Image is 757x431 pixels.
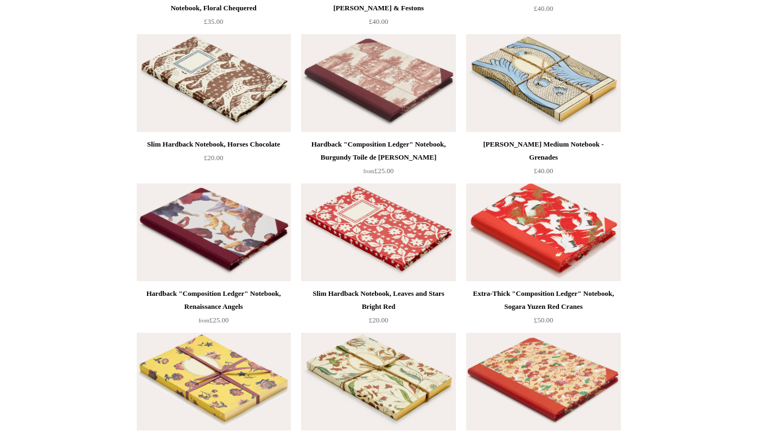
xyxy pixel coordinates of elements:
[534,4,554,12] span: £40.00
[469,138,618,164] div: [PERSON_NAME] Medium Notebook - Grenades
[199,316,229,324] span: £25.00
[137,287,291,332] a: Hardback "Composition Ledger" Notebook, Renaissance Angels from£25.00
[301,287,455,332] a: Slim Hardback Notebook, Leaves and Stars Bright Red £20.00
[369,17,389,26] span: £40.00
[137,183,291,281] a: Hardback "Composition Ledger" Notebook, Renaissance Angels Hardback "Composition Ledger" Notebook...
[466,34,620,132] img: Antoinette Poisson Medium Notebook - Grenades
[466,138,620,182] a: [PERSON_NAME] Medium Notebook - Grenades £40.00
[466,183,620,281] a: Extra-Thick "Composition Ledger" Notebook, Sogara Yuzen Red Cranes Extra-Thick "Composition Ledge...
[137,183,291,281] img: Hardback "Composition Ledger" Notebook, Renaissance Angels
[137,34,291,132] a: Slim Hardback Notebook, Horses Chocolate Slim Hardback Notebook, Horses Chocolate
[301,34,455,132] a: Hardback "Composition Ledger" Notebook, Burgundy Toile de Jouy Hardback "Composition Ledger" Note...
[469,287,618,313] div: Extra-Thick "Composition Ledger" Notebook, Sogara Yuzen Red Cranes
[139,287,288,313] div: Hardback "Composition Ledger" Notebook, Renaissance Angels
[137,34,291,132] img: Slim Hardback Notebook, Horses Chocolate
[466,287,620,332] a: Extra-Thick "Composition Ledger" Notebook, Sogara Yuzen Red Cranes £50.00
[364,168,374,174] span: from
[304,138,453,164] div: Hardback "Composition Ledger" Notebook, Burgundy Toile de [PERSON_NAME]
[301,183,455,281] a: Slim Hardback Notebook, Leaves and Stars Bright Red Slim Hardback Notebook, Leaves and Stars Brig...
[199,318,209,324] span: from
[301,333,455,430] a: Antoinette Poisson Medium Notebook - Mignonette Antoinette Poisson Medium Notebook - Mignonette
[301,34,455,132] img: Hardback "Composition Ledger" Notebook, Burgundy Toile de Jouy
[534,316,554,324] span: £50.00
[204,154,224,162] span: £20.00
[137,138,291,182] a: Slim Hardback Notebook, Horses Chocolate £20.00
[301,183,455,281] img: Slim Hardback Notebook, Leaves and Stars Bright Red
[364,167,394,175] span: £25.00
[139,138,288,151] div: Slim Hardback Notebook, Horses Chocolate
[466,34,620,132] a: Antoinette Poisson Medium Notebook - Grenades Antoinette Poisson Medium Notebook - Grenades
[204,17,224,26] span: £35.00
[466,333,620,430] a: Hardback "Composition Ledger" Chiyogami Notebook, Orange Grapevine Hardback "Composition Ledger" ...
[301,333,455,430] img: Antoinette Poisson Medium Notebook - Mignonette
[369,316,389,324] span: £20.00
[301,138,455,182] a: Hardback "Composition Ledger" Notebook, Burgundy Toile de [PERSON_NAME] from£25.00
[466,183,620,281] img: Extra-Thick "Composition Ledger" Notebook, Sogara Yuzen Red Cranes
[137,333,291,430] a: Antoinette Poisson Medium Notebook - Bien Aimee Antoinette Poisson Medium Notebook - Bien Aimee
[466,333,620,430] img: Hardback "Composition Ledger" Chiyogami Notebook, Orange Grapevine
[137,333,291,430] img: Antoinette Poisson Medium Notebook - Bien Aimee
[304,287,453,313] div: Slim Hardback Notebook, Leaves and Stars Bright Red
[534,167,554,175] span: £40.00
